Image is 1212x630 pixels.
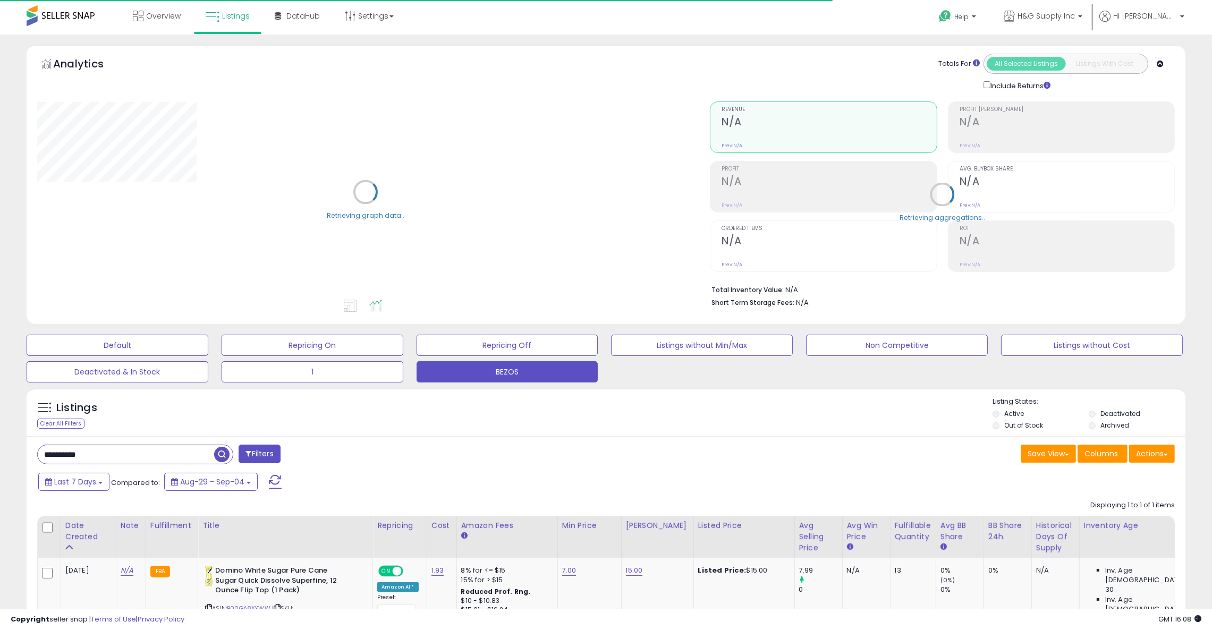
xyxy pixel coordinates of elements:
[121,520,141,531] div: Note
[799,585,842,594] div: 0
[222,335,403,356] button: Repricing On
[987,57,1066,71] button: All Selected Listings
[227,604,270,613] a: B00GA8XYWW
[402,567,419,576] span: OFF
[847,566,882,575] div: N/A
[938,10,952,23] i: Get Help
[626,565,643,576] a: 15.00
[180,476,244,487] span: Aug-29 - Sep-04
[988,566,1023,575] div: 0%
[461,606,549,615] div: $15.01 - $16.24
[164,473,258,491] button: Aug-29 - Sep-04
[65,566,108,575] div: [DATE]
[54,476,96,487] span: Last 7 Days
[1001,335,1183,356] button: Listings without Cost
[121,565,133,576] a: N/A
[1036,520,1075,554] div: Historical Days Of Supply
[11,615,184,625] div: seller snap | |
[1021,445,1076,463] button: Save View
[698,520,790,531] div: Listed Price
[38,473,109,491] button: Last 7 Days
[940,520,979,542] div: Avg BB Share
[11,614,49,624] strong: Copyright
[1036,566,1071,575] div: N/A
[988,520,1027,542] div: BB Share 24h.
[1084,520,1206,531] div: Inventory Age
[1100,421,1129,430] label: Archived
[65,520,112,542] div: Date Created
[940,576,955,584] small: (0%)
[150,520,193,531] div: Fulfillment
[895,566,928,575] div: 13
[562,565,577,576] a: 7.00
[1084,448,1118,459] span: Columns
[1105,585,1114,594] span: 30
[1090,500,1175,510] div: Displaying 1 to 1 of 1 items
[150,566,170,577] small: FBA
[938,59,980,69] div: Totals For
[27,361,208,382] button: Deactivated & In Stock
[286,11,320,21] span: DataHub
[205,566,213,587] img: 41H9Xb8+CDL._SL40_.jpg
[146,11,181,21] span: Overview
[461,520,553,531] div: Amazon Fees
[847,542,853,552] small: Avg Win Price.
[327,210,404,220] div: Retrieving graph data..
[1129,445,1175,463] button: Actions
[461,566,549,575] div: 8% for <= $15
[895,520,931,542] div: Fulfillable Quantity
[799,566,842,575] div: 7.99
[461,575,549,585] div: 15% for > $15
[56,401,97,415] h5: Listings
[847,520,886,542] div: Avg Win Price
[940,542,947,552] small: Avg BB Share.
[1018,11,1075,21] span: H&G Supply Inc
[377,582,419,592] div: Amazon AI *
[799,520,838,554] div: Avg Selling Price
[417,335,598,356] button: Repricing Off
[431,520,452,531] div: Cost
[138,614,184,624] a: Privacy Policy
[993,397,1185,407] p: Listing States:
[900,212,985,222] div: Retrieving aggregations..
[976,79,1063,91] div: Include Returns
[1105,566,1202,585] span: Inv. Age [DEMOGRAPHIC_DATA]:
[37,419,84,429] div: Clear All Filters
[1004,421,1043,430] label: Out of Stock
[222,11,250,21] span: Listings
[461,597,549,606] div: $10 - $10.83
[930,2,987,35] a: Help
[215,566,344,598] b: Domino White Sugar Pure Cane Sugar Quick Dissolve Superfine, 12 Ounce Flip Top (1 Pack)
[1158,614,1201,624] span: 2025-09-12 16:08 GMT
[202,520,368,531] div: Title
[940,585,984,594] div: 0%
[626,520,689,531] div: [PERSON_NAME]
[698,566,786,575] div: $15.00
[91,614,136,624] a: Terms of Use
[1078,445,1128,463] button: Columns
[1100,409,1140,418] label: Deactivated
[379,567,393,576] span: ON
[239,445,280,463] button: Filters
[1113,11,1177,21] span: Hi [PERSON_NAME]
[111,478,160,488] span: Compared to:
[1105,595,1202,614] span: Inv. Age [DEMOGRAPHIC_DATA]:
[377,594,419,617] div: Preset:
[806,335,988,356] button: Non Competitive
[698,565,747,575] b: Listed Price:
[377,520,422,531] div: Repricing
[940,566,984,575] div: 0%
[222,361,403,382] button: 1
[461,531,468,541] small: Amazon Fees.
[611,335,793,356] button: Listings without Min/Max
[1065,57,1145,71] button: Listings With Cost
[431,565,444,576] a: 1.93
[461,587,531,596] b: Reduced Prof. Rng.
[27,335,208,356] button: Default
[417,361,598,382] button: BEZOS
[562,520,617,531] div: Min Price
[1004,409,1024,418] label: Active
[954,12,969,21] span: Help
[53,56,124,74] h5: Analytics
[1099,11,1184,35] a: Hi [PERSON_NAME]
